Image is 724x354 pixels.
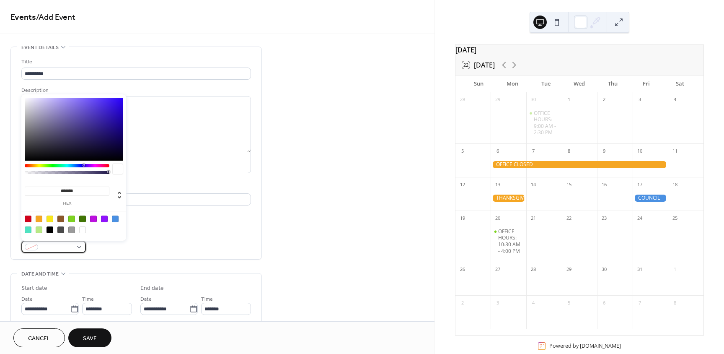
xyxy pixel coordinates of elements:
div: 22 [564,213,574,223]
div: 6 [600,298,609,307]
div: #D0021B [25,216,31,222]
div: Powered by [549,342,621,349]
button: Save [68,328,111,347]
a: Events [10,9,36,26]
div: 29 [493,95,502,104]
div: #9B9B9B [68,226,75,233]
div: 15 [564,180,574,189]
div: 8 [564,146,574,156]
div: 3 [493,298,502,307]
div: 10 [635,146,644,156]
div: 28 [529,265,538,274]
button: 22[DATE] [459,59,498,71]
div: #4A4A4A [57,226,64,233]
div: #9013FE [101,216,108,222]
div: 20 [493,213,502,223]
div: 29 [564,265,574,274]
a: [DOMAIN_NAME] [580,342,621,349]
div: 3 [635,95,644,104]
div: 8 [670,298,680,307]
div: 30 [600,265,609,274]
div: Start date [21,284,47,293]
div: OFFICE HOURS: 10:30 AM - 4:00 PM [498,228,523,254]
div: 14 [529,180,538,189]
div: OFFICE CLOSED [491,161,668,168]
div: Description [21,86,249,95]
div: 28 [458,95,467,104]
div: COUNCIL MEETING [633,195,668,202]
div: #F5A623 [36,216,42,222]
div: Title [21,57,249,66]
div: 27 [493,265,502,274]
span: Date [21,295,33,304]
div: 24 [635,213,644,223]
div: #F8E71C [47,216,53,222]
span: Time [201,295,213,304]
div: #B8E986 [36,226,42,233]
span: Cancel [28,334,50,343]
div: Sat [663,75,697,92]
div: 6 [493,146,502,156]
div: Wed [563,75,596,92]
div: Fri [630,75,663,92]
span: Date and time [21,270,59,279]
div: Mon [496,75,529,92]
div: 9 [600,146,609,156]
div: #BD10E0 [90,216,97,222]
div: 31 [635,265,644,274]
div: #FFFFFF [79,226,86,233]
div: 4 [529,298,538,307]
div: THANKSGIVING DAY [491,195,526,202]
div: 21 [529,213,538,223]
div: 16 [600,180,609,189]
div: OFFICE HOURS: 9:00 AM - 2:30 PM [526,110,562,136]
div: 7 [529,146,538,156]
div: 18 [670,180,680,189]
div: 11 [670,146,680,156]
div: 1 [564,95,574,104]
label: hex [25,201,109,206]
span: Date [140,295,152,304]
div: 23 [600,213,609,223]
div: #417505 [79,216,86,222]
div: 5 [458,146,467,156]
div: #8B572A [57,216,64,222]
div: 12 [458,180,467,189]
div: 17 [635,180,644,189]
div: #50E3C2 [25,226,31,233]
span: Time [82,295,94,304]
div: 19 [458,213,467,223]
div: [DATE] [455,45,703,55]
div: 1 [670,265,680,274]
div: 26 [458,265,467,274]
div: #7ED321 [68,216,75,222]
div: 2 [458,298,467,307]
div: 13 [493,180,502,189]
div: Thu [596,75,630,92]
div: 2 [600,95,609,104]
div: 7 [635,298,644,307]
button: Cancel [13,328,65,347]
div: #4A90E2 [112,216,119,222]
div: End date [140,284,164,293]
div: 4 [670,95,680,104]
div: Sun [462,75,496,92]
div: 5 [564,298,574,307]
div: OFFICE HOURS: 10:30 AM - 4:00 PM [491,228,526,254]
span: Event details [21,43,59,52]
span: / Add Event [36,9,75,26]
div: #000000 [47,226,53,233]
span: Save [83,334,97,343]
div: 25 [670,213,680,223]
div: 30 [529,95,538,104]
div: Tue [529,75,563,92]
div: Location [21,183,249,192]
div: OFFICE HOURS: 9:00 AM - 2:30 PM [534,110,559,136]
